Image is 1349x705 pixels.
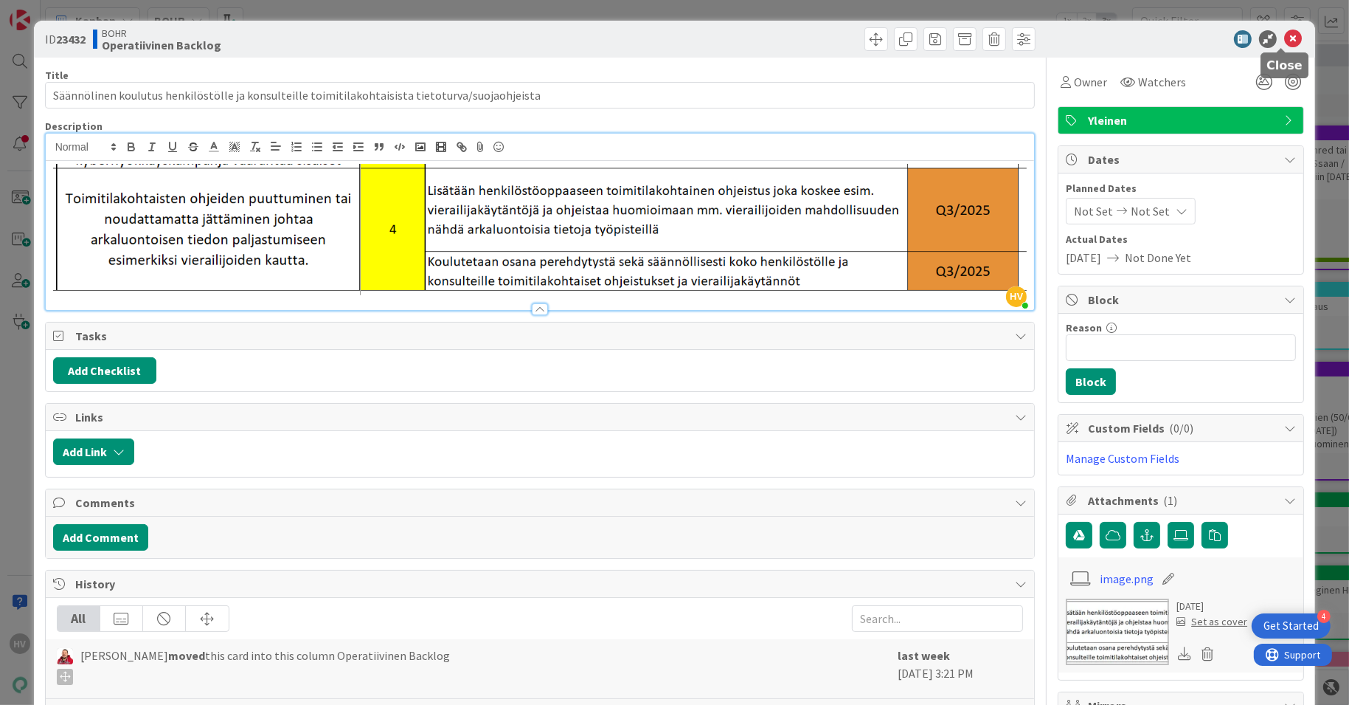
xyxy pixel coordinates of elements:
div: [DATE] 3:21 PM [898,647,1023,691]
span: Description [45,120,103,133]
div: Open Get Started checklist, remaining modules: 4 [1252,613,1331,639]
span: Watchers [1138,73,1186,91]
span: ID [45,30,86,48]
span: Not Set [1074,202,1113,220]
div: Download [1176,644,1193,664]
span: ( 1 ) [1163,493,1177,508]
span: Owner [1074,73,1107,91]
div: 4 [1317,610,1331,623]
span: Attachments [1088,492,1277,509]
span: Block [1088,291,1277,309]
b: moved [168,648,205,663]
img: image.png [53,164,1027,295]
b: 23432 [56,32,86,47]
label: Reason [1066,321,1102,334]
b: Operatiivinen Backlog [102,39,221,51]
span: Links [75,408,1008,426]
h5: Close [1266,58,1303,72]
span: ( 0/0 ) [1169,421,1193,436]
span: Planned Dates [1066,181,1296,196]
span: Tasks [75,327,1008,345]
span: History [75,575,1008,593]
button: Add Link [53,439,134,465]
div: Set as cover [1176,614,1247,630]
span: [PERSON_NAME] this card into this column Operatiivinen Backlog [80,647,450,685]
span: Custom Fields [1088,419,1277,437]
span: Not Set [1131,202,1170,220]
input: Search... [852,605,1023,632]
span: BOHR [102,27,221,39]
div: Get Started [1263,619,1319,633]
input: type card name here... [45,82,1036,109]
b: last week [898,648,950,663]
span: Comments [75,494,1008,512]
div: All [58,606,100,631]
span: Yleinen [1088,111,1277,129]
button: Block [1066,368,1116,395]
button: Add Checklist [53,357,156,384]
span: HV [1006,286,1027,307]
span: Not Done Yet [1125,249,1191,266]
a: Manage Custom Fields [1066,451,1179,466]
span: Dates [1088,151,1277,168]
div: [DATE] [1176,599,1247,614]
span: Actual Dates [1066,232,1296,247]
span: Support [31,2,67,20]
button: Add Comment [53,524,148,551]
a: image.png [1100,570,1154,588]
img: JS [57,648,73,664]
label: Title [45,69,69,82]
span: [DATE] [1066,249,1101,266]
